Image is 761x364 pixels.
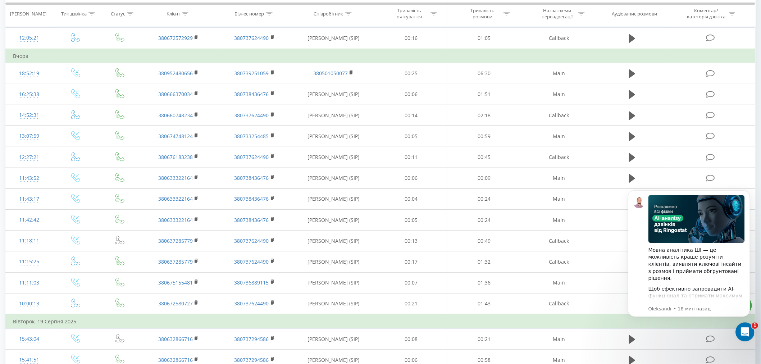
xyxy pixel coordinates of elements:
td: 00:21 [448,329,521,350]
td: Main [521,272,597,293]
a: 380672580727 [158,300,193,307]
td: [PERSON_NAME] (SIP) [292,329,374,350]
a: 380738436476 [234,91,269,97]
a: 380737624490 [234,35,269,41]
td: 00:08 [374,329,448,350]
td: Callback [521,28,597,49]
a: 380666370034 [158,91,193,97]
div: 14:52:31 [13,108,45,122]
a: 380633322164 [158,174,193,181]
td: 00:24 [448,188,521,209]
td: Callback [521,293,597,314]
td: [PERSON_NAME] (SIP) [292,210,374,231]
td: 00:21 [374,293,448,314]
td: [PERSON_NAME] (SIP) [292,28,374,49]
div: Назва схеми переадресації [538,8,577,20]
a: 380737624490 [234,237,269,244]
td: [PERSON_NAME] (SIP) [292,293,374,314]
a: 380737624490 [234,154,269,160]
div: 11:43:52 [13,171,45,185]
div: 13:07:59 [13,129,45,143]
td: Main [521,168,597,188]
td: 00:05 [374,126,448,147]
td: 00:06 [374,84,448,105]
td: 00:17 [374,251,448,272]
td: [PERSON_NAME] (SIP) [292,251,374,272]
a: 380501050077 [313,70,348,77]
div: 11:11:03 [13,276,45,290]
td: 00:04 [374,188,448,209]
td: [PERSON_NAME] (SIP) [292,231,374,251]
div: 11:42:42 [13,213,45,227]
td: Callback [521,231,597,251]
td: 00:07 [374,272,448,293]
td: 00:59 [448,126,521,147]
td: 00:25 [374,63,448,84]
td: [PERSON_NAME] (SIP) [292,147,374,168]
a: 380952480656 [158,70,193,77]
td: 02:18 [448,105,521,126]
a: 380737294586 [234,356,269,363]
div: 15:43:04 [13,332,45,346]
a: 380738436476 [234,195,269,202]
span: 1 [752,323,758,329]
td: Main [521,188,597,209]
td: [PERSON_NAME] (SIP) [292,105,374,126]
a: 380737294586 [234,336,269,342]
td: 00:45 [448,147,521,168]
td: 01:36 [448,272,521,293]
iframe: Intercom notifications сообщение [617,179,761,345]
a: 380660748234 [158,112,193,119]
td: 00:49 [448,231,521,251]
div: 16:25:38 [13,87,45,101]
a: 380675155481 [158,279,193,286]
a: 380737624490 [234,300,269,307]
td: 01:43 [448,293,521,314]
a: 380633322164 [158,217,193,223]
td: Вівторок, 19 Серпня 2025 [6,314,756,329]
div: Статус [111,10,125,17]
a: 380632866716 [158,336,193,342]
td: Callback [521,147,597,168]
div: Тривалість очікування [390,8,429,20]
div: 11:43:17 [13,192,45,206]
a: 380739251059 [234,70,269,77]
td: 00:24 [448,210,521,231]
td: 00:09 [448,168,521,188]
a: 380672572929 [158,35,193,41]
td: Main [521,84,597,105]
a: 380738436476 [234,217,269,223]
div: 12:27:21 [13,150,45,164]
td: [PERSON_NAME] (SIP) [292,168,374,188]
td: [PERSON_NAME] (SIP) [292,272,374,293]
td: 00:16 [374,28,448,49]
td: 00:06 [374,168,448,188]
a: 380676183238 [158,154,193,160]
div: Співробітник [314,10,343,17]
td: 01:32 [448,251,521,272]
td: Вчора [6,49,756,63]
div: 11:18:11 [13,234,45,248]
div: Аудіозапис розмови [612,10,657,17]
iframe: Intercom live chat [736,323,755,342]
div: Тривалість розмови [463,8,502,20]
td: Main [521,210,597,231]
td: Callback [521,251,597,272]
td: 00:11 [374,147,448,168]
td: [PERSON_NAME] (SIP) [292,126,374,147]
td: Callback [521,105,597,126]
td: Main [521,329,597,350]
div: Клієнт [167,10,180,17]
td: 01:51 [448,84,521,105]
td: 00:14 [374,105,448,126]
td: 01:05 [448,28,521,49]
a: 380637285779 [158,258,193,265]
td: Main [521,63,597,84]
div: Тип дзвінка [61,10,87,17]
div: 10:00:13 [13,297,45,311]
div: 11:15:25 [13,255,45,269]
div: Бізнес номер [235,10,264,17]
